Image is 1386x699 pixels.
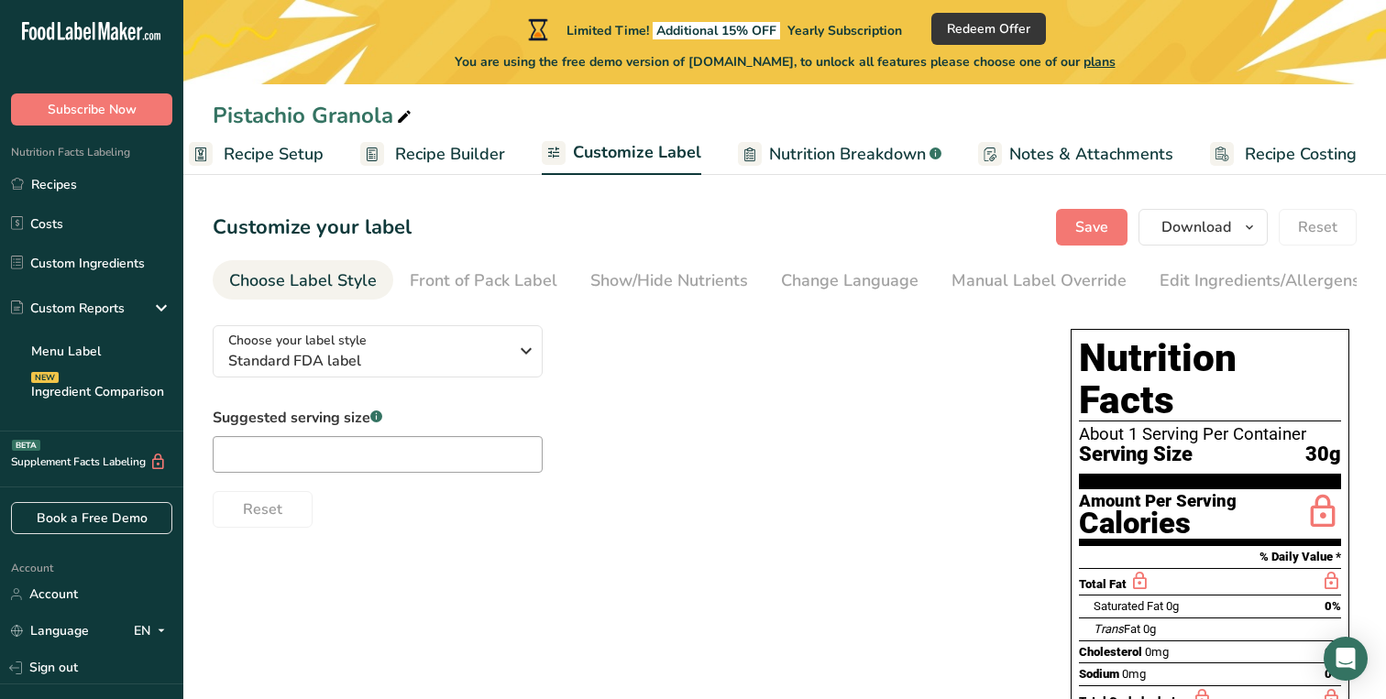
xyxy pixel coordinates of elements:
span: Total Fat [1079,577,1127,591]
div: Custom Reports [11,299,125,318]
div: Pistachio Granola [213,99,415,132]
a: Recipe Setup [189,134,324,175]
span: 0g [1166,599,1179,613]
i: Trans [1094,622,1124,636]
span: Notes & Attachments [1009,142,1173,167]
span: Recipe Builder [395,142,505,167]
span: Sodium [1079,667,1119,681]
span: 0mg [1122,667,1146,681]
h1: Nutrition Facts [1079,337,1341,421]
label: Suggested serving size [213,407,543,429]
span: Yearly Subscription [787,22,902,39]
div: Change Language [781,268,918,293]
div: Calories [1079,510,1237,537]
div: Choose Label Style [229,268,377,293]
span: Cholesterol [1079,645,1142,659]
span: Recipe Setup [224,142,324,167]
section: % Daily Value * [1079,546,1341,568]
span: Save [1075,216,1108,238]
span: 0g [1143,622,1156,636]
a: Customize Label [542,132,701,176]
span: Serving Size [1079,443,1193,466]
div: Front of Pack Label [410,268,557,293]
a: Recipe Builder [360,134,505,175]
div: Amount Per Serving [1079,493,1237,510]
div: About 1 Serving Per Container [1079,425,1341,443]
a: Notes & Attachments [978,134,1173,175]
span: Standard FDA label [228,350,508,372]
a: Recipe Costing [1210,134,1357,175]
a: Book a Free Demo [11,502,172,534]
span: You are using the free demo version of [DOMAIN_NAME], to unlock all features please choose one of... [455,52,1116,71]
span: Choose your label style [228,331,367,350]
div: Show/Hide Nutrients [590,268,748,293]
span: Nutrition Breakdown [769,142,926,167]
div: EN [134,620,172,642]
span: Recipe Costing [1245,142,1357,167]
button: Save [1056,209,1127,246]
div: NEW [31,372,59,383]
span: 0% [1325,599,1341,613]
span: Fat [1094,622,1140,636]
a: Language [11,615,89,647]
span: Subscribe Now [48,100,137,119]
h1: Customize your label [213,213,412,243]
span: 0mg [1145,645,1169,659]
span: Saturated Fat [1094,599,1163,613]
span: Redeem Offer [947,19,1030,38]
div: Open Intercom Messenger [1324,637,1368,681]
button: Choose your label style Standard FDA label [213,325,543,377]
button: Subscribe Now [11,93,172,126]
div: Manual Label Override [951,268,1127,293]
button: Reset [213,491,313,528]
span: Additional 15% OFF [653,22,780,39]
div: BETA [12,440,40,451]
button: Download [1138,209,1268,246]
span: Reset [1298,216,1337,238]
span: plans [1083,53,1116,71]
button: Redeem Offer [931,13,1046,45]
span: Reset [243,498,282,520]
span: Download [1161,216,1231,238]
div: Limited Time! [524,18,902,40]
span: Customize Label [573,140,701,165]
a: Nutrition Breakdown [738,134,941,175]
span: 30g [1305,443,1341,466]
button: Reset [1279,209,1357,246]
